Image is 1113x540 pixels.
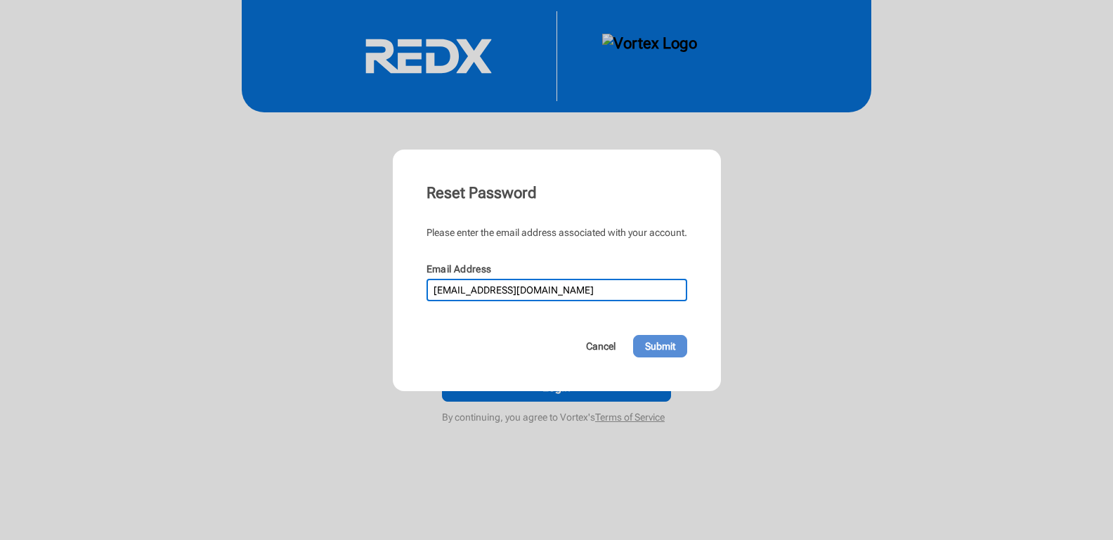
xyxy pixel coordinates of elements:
label: Email Address [427,263,492,275]
div: Please enter the email address associated with your account. [427,225,687,239]
div: Reset Password [427,183,687,203]
span: Cancel [586,339,616,353]
span: Submit [645,339,675,353]
button: Submit [633,335,687,357]
button: Cancel [574,335,627,357]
